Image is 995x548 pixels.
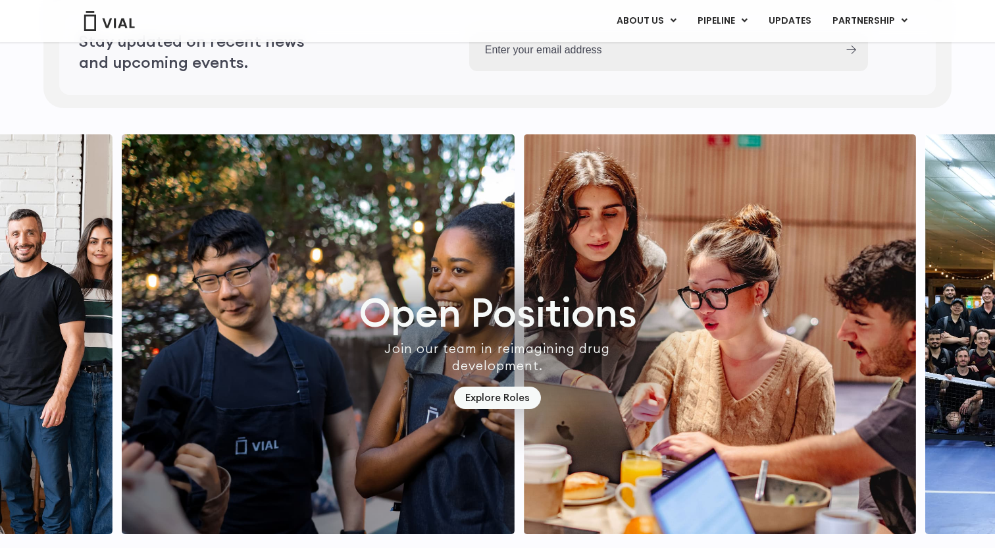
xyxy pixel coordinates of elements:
img: Vial Logo [83,11,136,31]
a: PARTNERSHIPMenu Toggle [822,10,918,32]
img: http://Group%20of%20people%20smiling%20wearing%20aprons [122,134,514,534]
a: ABOUT USMenu Toggle [606,10,686,32]
h2: Stay updated on recent news and upcoming events. [79,30,336,73]
a: UPDATES [758,10,821,32]
input: Submit [846,45,856,54]
input: Enter your email address [469,28,835,71]
a: PIPELINEMenu Toggle [687,10,757,32]
div: 1 / 7 [122,134,514,534]
a: Explore Roles [454,387,541,410]
div: 2 / 7 [523,134,915,534]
